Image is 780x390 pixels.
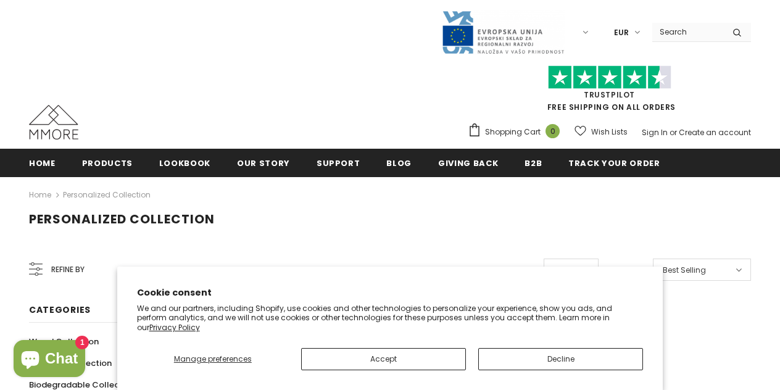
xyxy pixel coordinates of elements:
[441,10,565,55] img: Javni Razpis
[82,149,133,176] a: Products
[159,157,210,169] span: Lookbook
[159,149,210,176] a: Lookbook
[29,210,215,228] span: Personalized Collection
[438,149,498,176] a: Giving back
[137,286,644,299] h2: Cookie consent
[386,149,412,176] a: Blog
[29,336,99,347] span: Wood Collection
[137,348,289,370] button: Manage preferences
[525,149,542,176] a: B2B
[29,304,91,316] span: Categories
[149,322,200,333] a: Privacy Policy
[438,157,498,169] span: Giving back
[642,127,668,138] a: Sign In
[584,89,635,100] a: Trustpilot
[548,65,671,89] img: Trust Pilot Stars
[663,264,706,276] span: Best Selling
[29,105,78,139] img: MMORE Cases
[63,189,151,200] a: Personalized Collection
[10,340,89,380] inbox-online-store-chat: Shopify online store chat
[485,126,541,138] span: Shopping Cart
[614,27,629,39] span: EUR
[29,188,51,202] a: Home
[591,126,628,138] span: Wish Lists
[237,149,290,176] a: Our Story
[478,348,643,370] button: Decline
[29,331,99,352] a: Wood Collection
[476,264,534,276] label: Items per page
[554,264,560,276] span: 12
[29,157,56,169] span: Home
[317,149,360,176] a: support
[468,123,566,141] a: Shopping Cart 0
[525,157,542,169] span: B2B
[386,157,412,169] span: Blog
[237,157,290,169] span: Our Story
[51,263,85,276] span: Refine by
[441,27,565,37] a: Javni Razpis
[679,127,751,138] a: Create an account
[617,264,644,276] label: Sort by
[568,149,660,176] a: Track your order
[317,157,360,169] span: support
[575,121,628,143] a: Wish Lists
[568,157,660,169] span: Track your order
[174,354,252,364] span: Manage preferences
[546,124,560,138] span: 0
[82,157,133,169] span: Products
[137,304,644,333] p: We and our partners, including Shopify, use cookies and other technologies to personalize your ex...
[301,348,466,370] button: Accept
[670,127,677,138] span: or
[29,149,56,176] a: Home
[468,71,751,112] span: FREE SHIPPING ON ALL ORDERS
[652,23,723,41] input: Search Site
